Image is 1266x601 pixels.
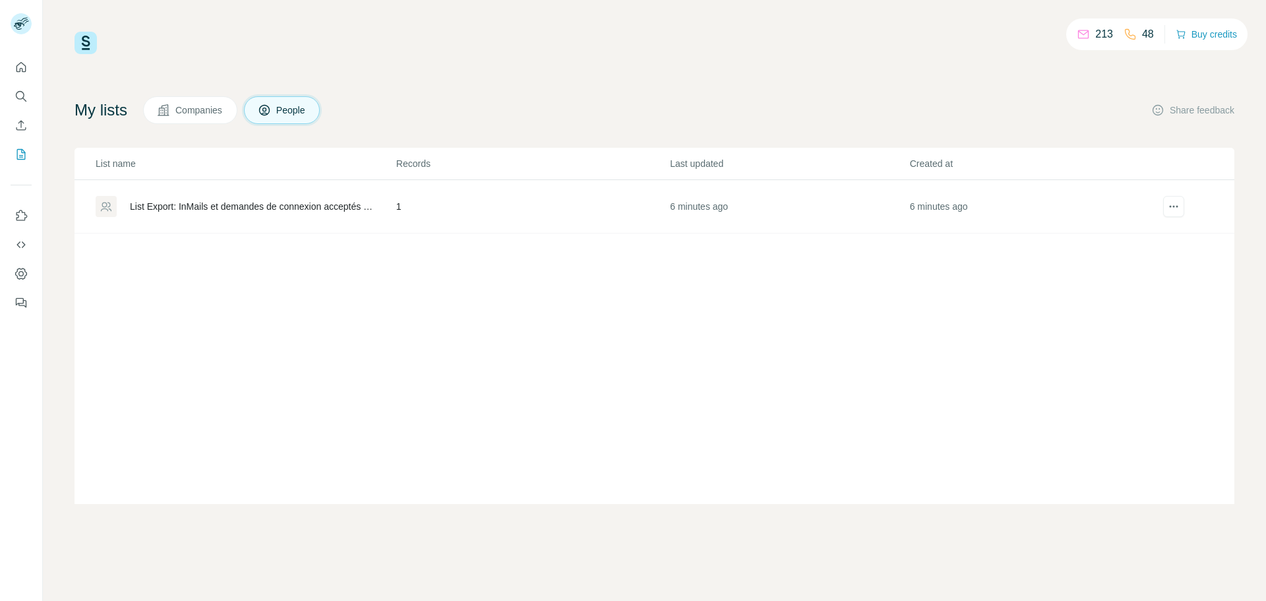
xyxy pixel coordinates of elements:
td: 6 minutes ago [669,180,909,234]
p: 48 [1142,26,1154,42]
img: Surfe Logo [75,32,97,54]
button: actions [1163,196,1184,217]
button: Dashboard [11,262,32,286]
p: 213 [1095,26,1113,42]
button: My lists [11,142,32,166]
button: Use Surfe on LinkedIn [11,204,32,228]
button: Search [11,84,32,108]
button: Enrich CSV [11,113,32,137]
button: Share feedback [1151,104,1234,117]
p: Created at [910,157,1148,170]
button: Feedback [11,291,32,315]
td: 1 [396,180,669,234]
div: List Export: InMails et demandes de connexion acceptés récemment - [DATE] 09:22 [130,200,374,213]
button: Quick start [11,55,32,79]
p: Last updated [670,157,908,170]
h4: My lists [75,100,127,121]
button: Use Surfe API [11,233,32,257]
p: List name [96,157,395,170]
button: Buy credits [1176,25,1237,44]
span: Companies [175,104,224,117]
span: People [276,104,307,117]
td: 6 minutes ago [909,180,1149,234]
p: Records [396,157,669,170]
